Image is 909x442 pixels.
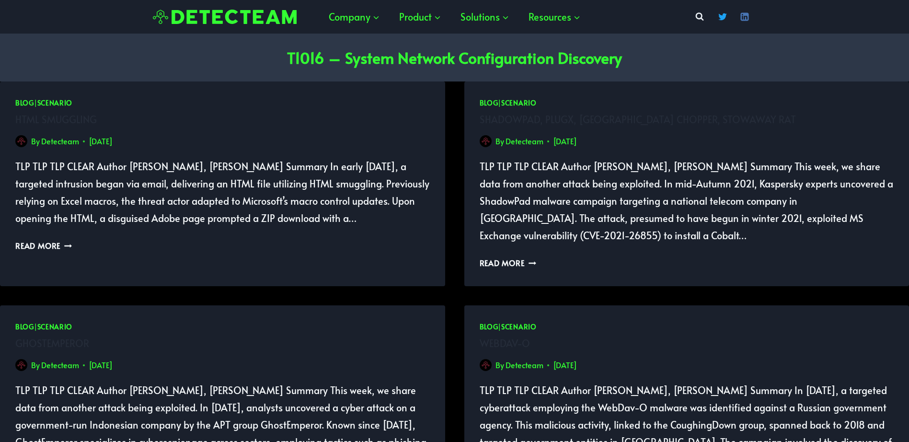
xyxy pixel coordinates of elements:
a: Blog [480,322,498,331]
p: TLP TLP TLP CLEAR Author [PERSON_NAME], [PERSON_NAME] Summary In early [DATE], a targeted intrusi... [15,158,430,227]
img: Detecteam [153,10,297,24]
span: By [31,358,40,372]
a: Company [319,2,390,31]
span: Product [399,8,441,25]
a: Scenario [37,322,73,331]
span: By [495,134,504,148]
p: TLP TLP TLP CLEAR Author [PERSON_NAME], [PERSON_NAME] Summary This week, we share data from anoth... [480,158,894,244]
a: Blog [15,322,34,331]
img: Avatar photo [15,359,27,371]
a: HTML Smuggling [15,113,97,126]
a: WebDav-O [480,337,530,350]
span: | [15,98,72,107]
a: Detecteam [41,360,79,370]
a: Blog [15,98,34,107]
h1: T1016 – System Network Configuration Discovery [287,46,622,69]
img: Avatar photo [480,135,492,147]
a: Shadowpad, PlugX, [GEOGRAPHIC_DATA] Chopper, Stowaway RAT [480,113,796,126]
a: Author image [15,359,27,371]
time: [DATE] [553,134,577,148]
time: [DATE] [89,358,113,372]
a: GhostEmperor [15,337,89,350]
a: Scenario [37,98,73,107]
a: Solutions [451,2,519,31]
a: Detecteam [506,136,543,146]
span: Company [329,8,380,25]
a: Blog [480,98,498,107]
button: View Search Form [691,8,708,25]
a: Twitter [713,7,732,26]
time: [DATE] [89,134,113,148]
span: Resources [529,8,581,25]
a: Resources [519,2,590,31]
time: [DATE] [553,358,577,372]
span: | [15,322,72,331]
a: Author image [480,359,492,371]
a: Detecteam [41,136,79,146]
span: | [480,322,537,331]
span: By [31,134,40,148]
a: Author image [15,135,27,147]
span: By [495,358,504,372]
a: Product [390,2,451,31]
a: Read More [480,257,536,268]
img: Avatar photo [480,359,492,371]
a: Detecteam [506,360,543,370]
span: Solutions [460,8,509,25]
span: | [480,98,537,107]
img: Avatar photo [15,135,27,147]
nav: Primary [319,2,590,31]
a: Linkedin [735,7,754,26]
a: Author image [480,135,492,147]
a: Scenario [501,98,537,107]
a: Scenario [501,322,537,331]
a: Read More [15,240,72,251]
